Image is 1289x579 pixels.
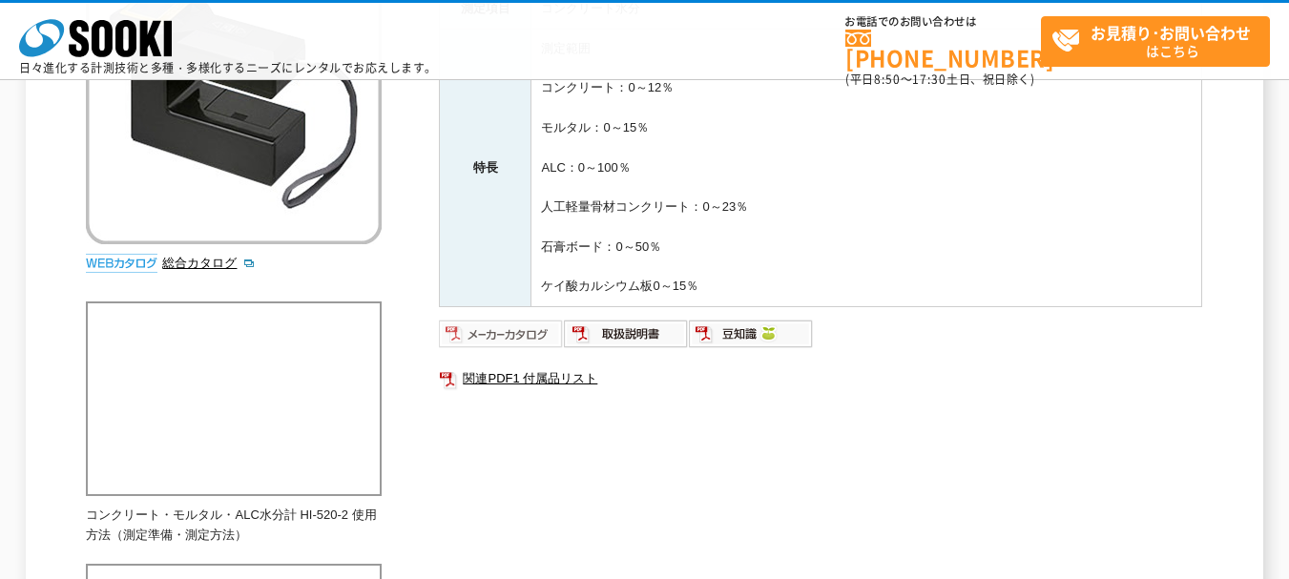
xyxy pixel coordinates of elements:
[845,16,1041,28] span: お電話でのお問い合わせは
[86,506,382,546] p: コンクリート・モルタル・ALC水分計 HI-520-2 使用方法（測定準備・測定方法）
[845,71,1034,88] span: (平日 ～ 土日、祝日除く)
[1051,17,1269,65] span: はこちら
[689,331,814,345] a: 豆知識
[531,29,1202,306] td: 測定範囲 コンクリート：0～12％ モルタル：0～15％ ALC：0～100％ 人工軽量骨材コンクリート：0～23％ 石膏ボード：0～50％ ケイ酸カルシウム板0～15％
[440,29,531,306] th: 特長
[1041,16,1270,67] a: お見積り･お問い合わせはこちら
[439,319,564,349] img: メーカーカタログ
[564,331,689,345] a: 取扱説明書
[874,71,901,88] span: 8:50
[19,62,437,73] p: 日々進化する計測技術と多種・多様化するニーズにレンタルでお応えします。
[1091,21,1251,44] strong: お見積り･お問い合わせ
[845,30,1041,69] a: [PHONE_NUMBER]
[162,256,256,270] a: 総合カタログ
[912,71,946,88] span: 17:30
[439,366,1202,391] a: 関連PDF1 付属品リスト
[564,319,689,349] img: 取扱説明書
[439,331,564,345] a: メーカーカタログ
[689,319,814,349] img: 豆知識
[86,254,157,273] img: webカタログ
